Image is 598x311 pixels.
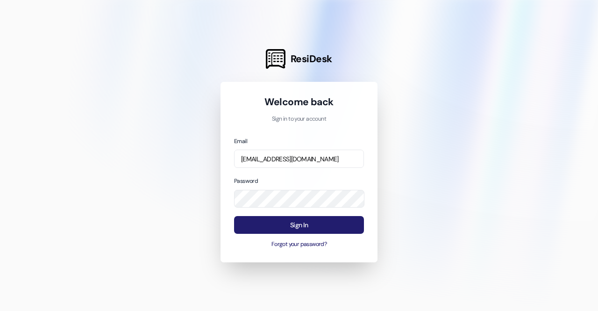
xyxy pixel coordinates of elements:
img: ResiDesk Logo [266,49,285,69]
button: Sign In [234,216,364,234]
label: Email [234,137,247,145]
label: Password [234,177,258,185]
button: Forgot your password? [234,240,364,249]
h1: Welcome back [234,95,364,108]
span: ResiDesk [291,52,332,65]
input: name@example.com [234,150,364,168]
p: Sign in to your account [234,115,364,123]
